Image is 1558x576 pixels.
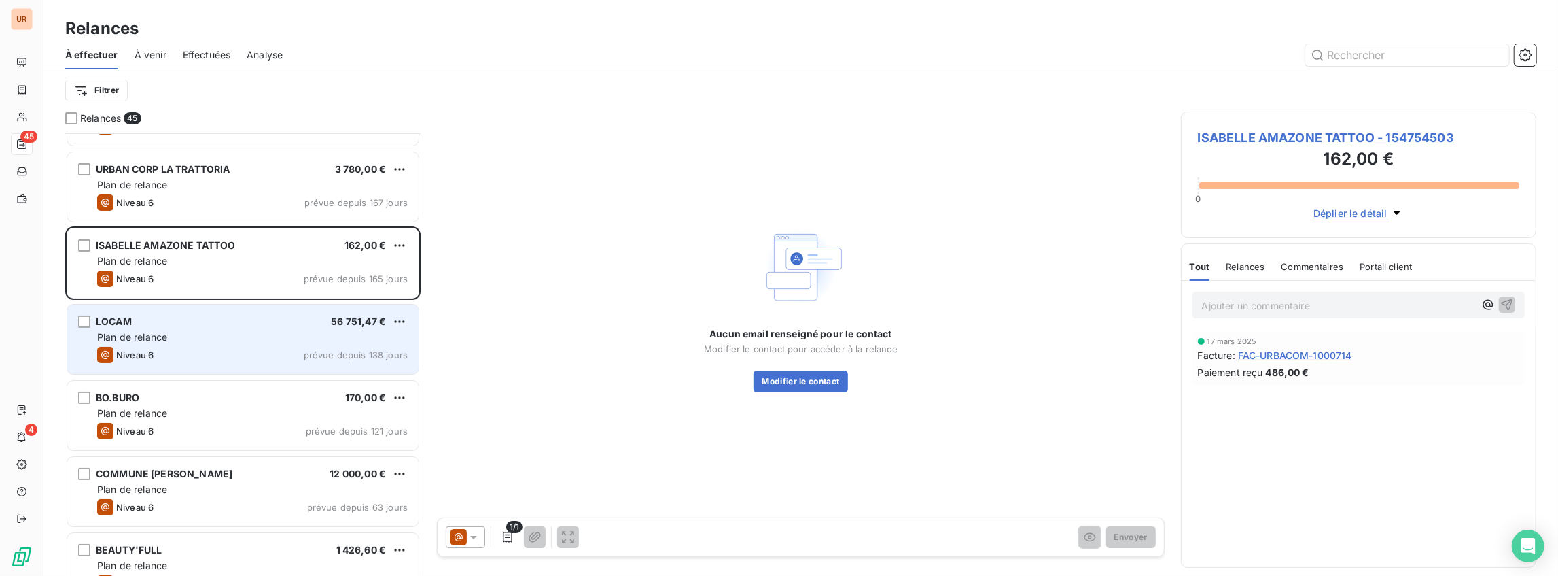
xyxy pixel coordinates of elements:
span: Niveau 6 [116,426,154,437]
span: Analyse [247,48,283,62]
span: Plan de relance [97,255,167,267]
button: Modifier le contact [754,371,847,392]
span: Relances [1226,261,1264,272]
span: Déplier le détail [1313,206,1387,220]
span: Niveau 6 [116,350,154,360]
span: prévue depuis 167 jours [304,197,408,208]
span: Relances [80,112,121,125]
span: 0 [1196,193,1201,204]
h3: 162,00 € [1198,147,1519,174]
span: 170,00 € [345,392,386,403]
span: 45 [20,131,37,143]
button: Déplier le détail [1309,205,1408,221]
span: 4 [25,424,37,436]
span: Plan de relance [97,560,167,571]
span: Plan de relance [97,484,167,495]
span: Modifier le contact pour accéder à la relance [704,343,898,354]
h3: Relances [65,16,139,41]
span: ISABELLE AMAZONE TATTOO [96,239,235,251]
span: Portail client [1360,261,1412,272]
span: À venir [135,48,166,62]
span: Tout [1190,261,1210,272]
button: Envoyer [1106,526,1156,548]
img: Empty state [758,224,845,311]
span: 1 426,60 € [336,544,387,556]
span: Niveau 6 [116,273,154,284]
span: Commentaires [1281,261,1344,272]
span: COMMUNE [PERSON_NAME] [96,468,232,479]
span: BO.BURO [96,392,139,403]
span: 45 [124,112,141,124]
span: Plan de relance [97,331,167,343]
div: Open Intercom Messenger [1512,530,1544,562]
span: 162,00 € [344,239,386,251]
span: 56 751,47 € [331,316,386,327]
input: Rechercher [1305,44,1509,66]
span: Facture : [1198,348,1235,362]
span: 486,00 € [1266,365,1309,379]
span: Aucun email renseigné pour le contact [709,327,892,341]
span: BEAUTY'FULL [96,544,162,556]
span: prévue depuis 63 jours [307,502,408,513]
button: Filtrer [65,80,128,101]
span: prévue depuis 165 jours [304,273,408,284]
span: prévue depuis 121 jours [306,426,408,437]
span: 1/1 [506,521,523,533]
span: 12 000,00 € [330,468,386,479]
span: Plan de relance [97,179,167,190]
span: FAC-URBACOM-1000714 [1238,348,1352,362]
span: Paiement reçu [1198,365,1263,379]
span: Niveau 6 [116,502,154,513]
span: LOCAM [96,316,132,327]
span: URBAN CORP LA TRATTORIA [96,163,230,175]
span: Effectuées [183,48,231,62]
span: prévue depuis 138 jours [304,350,408,360]
img: Logo LeanPay [11,546,33,568]
span: Niveau 6 [116,197,154,208]
span: 17 mars 2025 [1207,337,1257,345]
span: Plan de relance [97,407,167,419]
div: grid [65,133,421,576]
span: À effectuer [65,48,118,62]
div: UR [11,8,33,30]
span: ISABELLE AMAZONE TATTOO - 154754503 [1198,129,1519,147]
span: 3 780,00 € [335,163,387,175]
